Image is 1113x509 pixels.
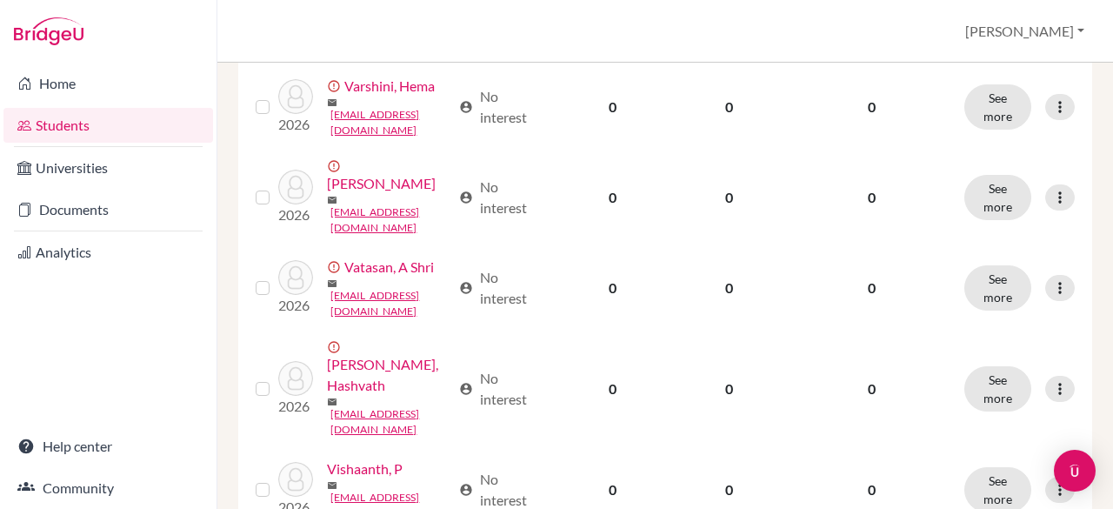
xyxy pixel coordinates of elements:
[278,462,313,497] img: Vishaanth, P
[330,204,450,236] a: [EMAIL_ADDRESS][DOMAIN_NAME]
[344,76,435,97] a: Varshini, Hema
[327,159,344,173] span: error_outline
[3,108,213,143] a: Students
[278,260,313,295] img: Vatasan, A Shri
[556,330,670,448] td: 0
[327,480,337,491] span: mail
[278,361,313,396] img: Vijay, Hashvath
[3,235,213,270] a: Analytics
[459,86,545,128] div: No interest
[459,177,545,218] div: No interest
[3,471,213,506] a: Community
[556,65,670,149] td: 0
[1054,450,1096,492] div: Open Intercom Messenger
[3,429,213,464] a: Help center
[459,368,545,410] div: No interest
[459,100,473,114] span: account_circle
[670,246,790,330] td: 0
[670,149,790,246] td: 0
[330,107,450,138] a: [EMAIL_ADDRESS][DOMAIN_NAME]
[3,192,213,227] a: Documents
[14,17,83,45] img: Bridge-U
[459,267,545,309] div: No interest
[278,295,313,316] p: 2026
[964,265,1031,311] button: See more
[278,204,313,225] p: 2026
[327,340,344,354] span: error_outline
[957,15,1092,48] button: [PERSON_NAME]
[278,396,313,417] p: 2026
[344,257,434,278] a: Vatasan, A Shri
[459,382,473,396] span: account_circle
[327,459,403,479] a: Vishaanth, P
[800,187,943,208] p: 0
[964,175,1031,220] button: See more
[327,354,450,396] a: [PERSON_NAME], Hashvath
[327,97,337,108] span: mail
[964,84,1031,130] button: See more
[327,195,337,205] span: mail
[3,151,213,185] a: Universities
[327,278,337,289] span: mail
[670,330,790,448] td: 0
[278,170,313,204] img: Varshni, Hema
[327,79,344,93] span: error_outline
[459,281,473,295] span: account_circle
[327,397,337,407] span: mail
[964,366,1031,412] button: See more
[330,406,450,438] a: [EMAIL_ADDRESS][DOMAIN_NAME]
[327,173,436,194] a: [PERSON_NAME]
[327,260,344,274] span: error_outline
[459,483,473,497] span: account_circle
[459,191,473,204] span: account_circle
[800,479,943,500] p: 0
[3,66,213,101] a: Home
[278,114,313,135] p: 2026
[556,246,670,330] td: 0
[670,65,790,149] td: 0
[330,288,450,319] a: [EMAIL_ADDRESS][DOMAIN_NAME]
[278,79,313,114] img: Varshini, Hema
[800,278,943,298] p: 0
[800,378,943,399] p: 0
[556,149,670,246] td: 0
[800,97,943,117] p: 0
